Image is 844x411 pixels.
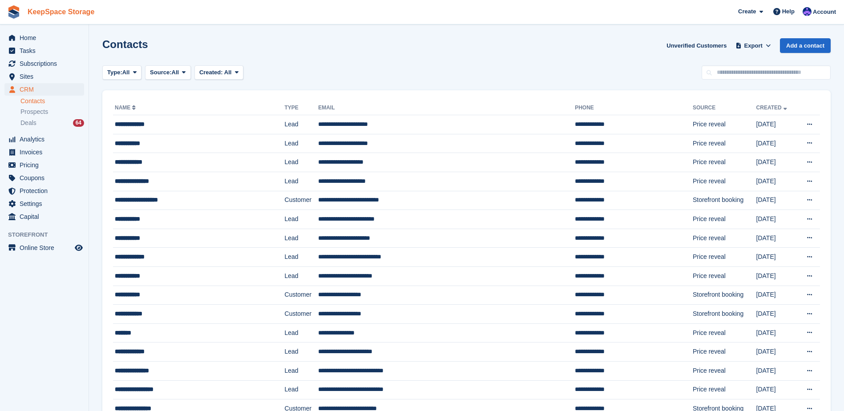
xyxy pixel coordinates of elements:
[756,286,797,305] td: [DATE]
[4,197,84,210] a: menu
[285,229,319,248] td: Lead
[20,119,36,127] span: Deals
[73,119,84,127] div: 64
[693,266,756,286] td: Price reveal
[756,342,797,362] td: [DATE]
[4,133,84,145] a: menu
[285,342,319,362] td: Lead
[756,380,797,399] td: [DATE]
[285,380,319,399] td: Lead
[20,210,73,223] span: Capital
[756,323,797,342] td: [DATE]
[285,323,319,342] td: Lead
[4,32,84,44] a: menu
[780,38,831,53] a: Add a contact
[756,115,797,134] td: [DATE]
[285,191,319,210] td: Customer
[4,70,84,83] a: menu
[285,286,319,305] td: Customer
[318,101,575,115] th: Email
[693,210,756,229] td: Price reveal
[24,4,98,19] a: KeepSpace Storage
[107,68,122,77] span: Type:
[20,159,73,171] span: Pricing
[20,70,73,83] span: Sites
[20,242,73,254] span: Online Store
[20,146,73,158] span: Invoices
[693,115,756,134] td: Price reveal
[285,172,319,191] td: Lead
[285,361,319,380] td: Lead
[4,210,84,223] a: menu
[756,229,797,248] td: [DATE]
[20,185,73,197] span: Protection
[285,248,319,267] td: Lead
[693,101,756,115] th: Source
[172,68,179,77] span: All
[756,191,797,210] td: [DATE]
[782,7,795,16] span: Help
[756,305,797,324] td: [DATE]
[285,305,319,324] td: Customer
[693,191,756,210] td: Storefront booking
[693,323,756,342] td: Price reveal
[4,44,84,57] a: menu
[102,65,141,80] button: Type: All
[20,97,84,105] a: Contacts
[693,248,756,267] td: Price reveal
[20,107,84,117] a: Prospects
[7,5,20,19] img: stora-icon-8386f47178a22dfd0bd8f6a31ec36ba5ce8667c1dd55bd0f319d3a0aa187defe.svg
[4,83,84,96] a: menu
[693,172,756,191] td: Price reveal
[738,7,756,16] span: Create
[224,69,232,76] span: All
[756,248,797,267] td: [DATE]
[20,32,73,44] span: Home
[73,242,84,253] a: Preview store
[756,172,797,191] td: [DATE]
[4,185,84,197] a: menu
[20,108,48,116] span: Prospects
[20,172,73,184] span: Coupons
[285,115,319,134] td: Lead
[4,242,84,254] a: menu
[756,210,797,229] td: [DATE]
[115,105,137,111] a: Name
[20,44,73,57] span: Tasks
[756,266,797,286] td: [DATE]
[8,230,89,239] span: Storefront
[693,134,756,153] td: Price reveal
[20,83,73,96] span: CRM
[756,153,797,172] td: [DATE]
[693,286,756,305] td: Storefront booking
[693,229,756,248] td: Price reveal
[4,146,84,158] a: menu
[150,68,171,77] span: Source:
[693,305,756,324] td: Storefront booking
[285,153,319,172] td: Lead
[20,57,73,70] span: Subscriptions
[693,361,756,380] td: Price reveal
[285,210,319,229] td: Lead
[194,65,243,80] button: Created: All
[199,69,223,76] span: Created:
[145,65,191,80] button: Source: All
[756,105,789,111] a: Created
[803,7,812,16] img: Chloe Clark
[285,266,319,286] td: Lead
[756,134,797,153] td: [DATE]
[4,159,84,171] a: menu
[693,380,756,399] td: Price reveal
[102,38,148,50] h1: Contacts
[663,38,730,53] a: Unverified Customers
[122,68,130,77] span: All
[20,118,84,128] a: Deals 64
[756,361,797,380] td: [DATE]
[285,134,319,153] td: Lead
[4,57,84,70] a: menu
[20,133,73,145] span: Analytics
[744,41,763,50] span: Export
[734,38,773,53] button: Export
[693,342,756,362] td: Price reveal
[4,172,84,184] a: menu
